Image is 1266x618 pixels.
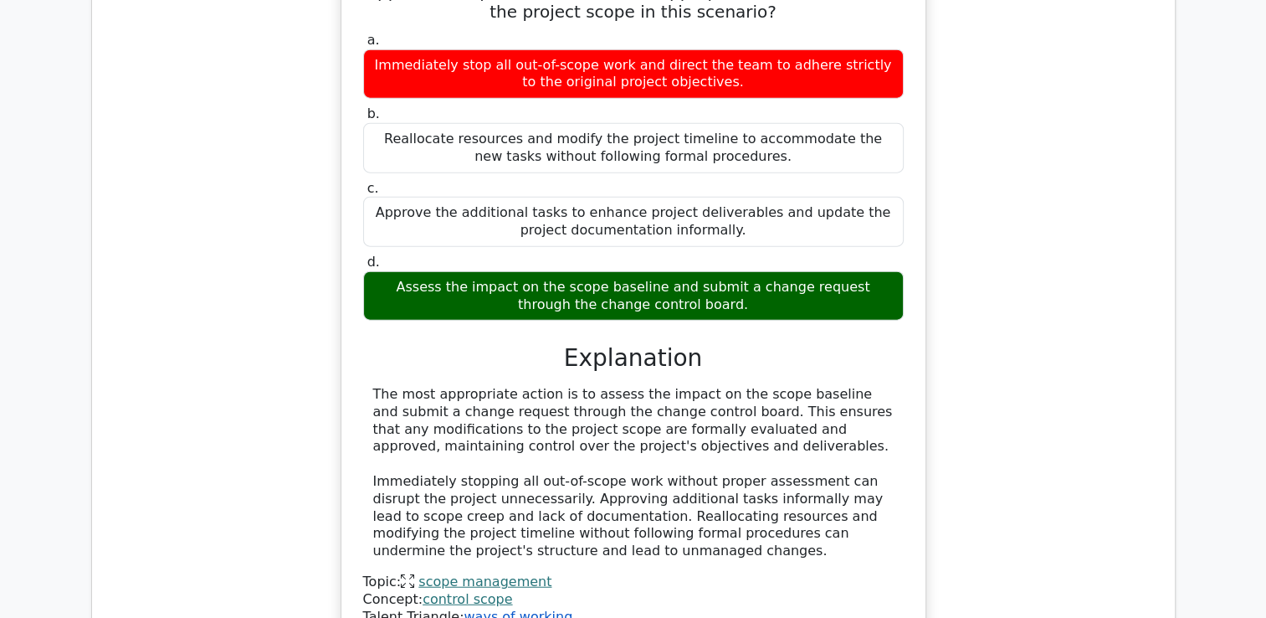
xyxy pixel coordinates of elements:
[423,591,512,607] a: control scope
[418,574,551,590] a: scope management
[367,32,380,48] span: a.
[363,49,904,100] div: Immediately stop all out-of-scope work and direct the team to adhere strictly to the original pro...
[367,254,380,270] span: d.
[363,123,904,173] div: Reallocate resources and modify the project timeline to accommodate the new tasks without followi...
[373,386,894,560] div: The most appropriate action is to assess the impact on the scope baseline and submit a change req...
[367,106,380,121] span: b.
[363,574,904,591] div: Topic:
[363,271,904,322] div: Assess the impact on the scope baseline and submit a change request through the change control bo...
[367,180,379,196] span: c.
[363,591,904,609] div: Concept:
[373,344,894,373] h3: Explanation
[363,197,904,247] div: Approve the additional tasks to enhance project deliverables and update the project documentation...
